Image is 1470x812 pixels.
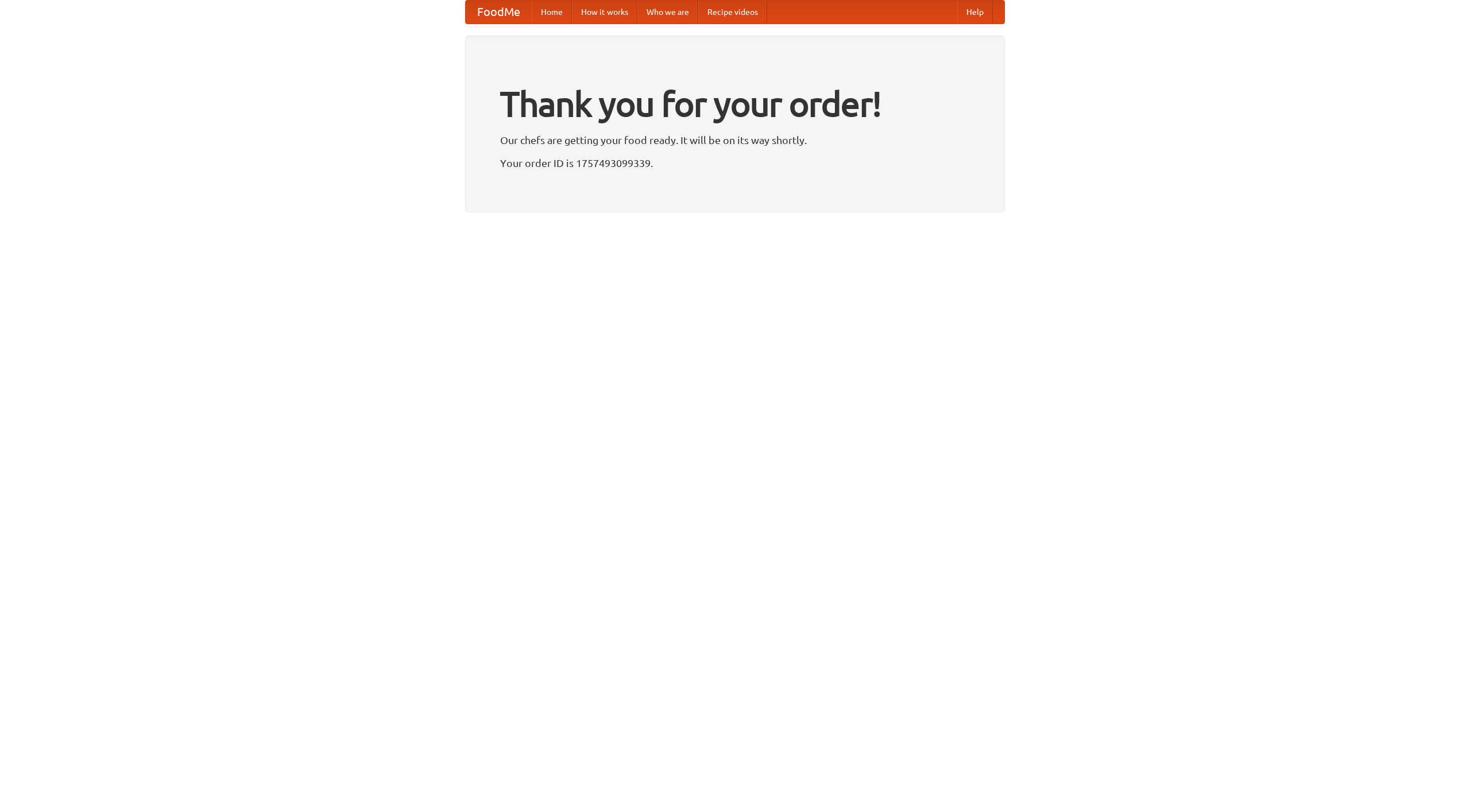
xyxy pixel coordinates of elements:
a: Recipe videos [698,1,767,24]
a: How it works [572,1,637,24]
h1: Thank you for your order! [500,76,970,131]
p: Our chefs are getting your food ready. It will be on its way shortly. [500,131,970,149]
a: FoodMe [466,1,532,24]
a: Who we are [637,1,698,24]
a: Home [532,1,572,24]
p: Your order ID is 1757493099339. [500,154,970,172]
a: Help [957,1,993,24]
